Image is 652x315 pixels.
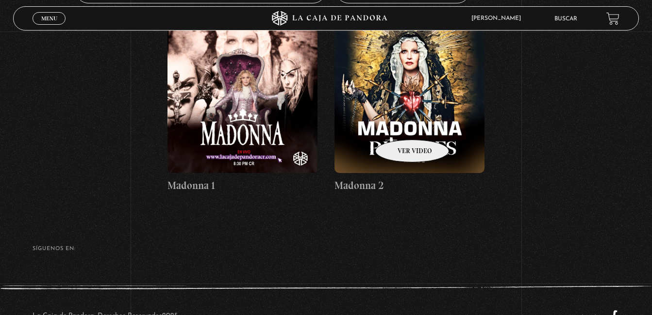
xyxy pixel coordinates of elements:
h4: Madonna 1 [167,178,318,193]
span: [PERSON_NAME] [467,16,531,21]
a: Madonna 1 [167,23,318,193]
a: Madonna 2 [334,23,485,193]
span: Menu [41,16,57,21]
h4: Madonna 2 [334,178,485,193]
a: Buscar [554,16,577,22]
a: View your shopping cart [606,12,619,25]
h4: SÍguenos en: [33,246,619,252]
span: Cerrar [38,24,61,31]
